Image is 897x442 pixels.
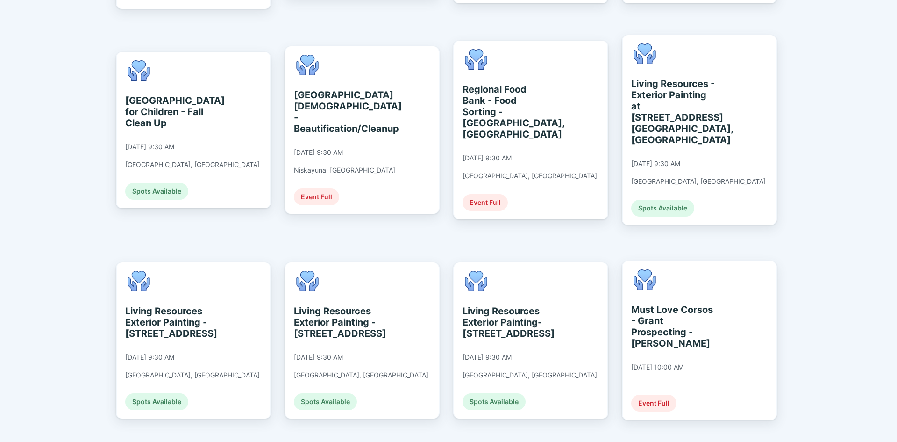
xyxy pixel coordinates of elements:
[125,371,260,379] div: [GEOGRAPHIC_DATA], [GEOGRAPHIC_DATA]
[125,143,174,151] div: [DATE] 9:30 AM
[294,371,428,379] div: [GEOGRAPHIC_DATA], [GEOGRAPHIC_DATA]
[463,194,508,211] div: Event Full
[631,78,717,145] div: Living Resources - Exterior Painting at [STREET_ADDRESS] [GEOGRAPHIC_DATA], [GEOGRAPHIC_DATA]
[294,148,343,157] div: [DATE] 9:30 AM
[125,160,260,169] div: [GEOGRAPHIC_DATA], [GEOGRAPHIC_DATA]
[294,393,357,410] div: Spots Available
[463,154,512,162] div: [DATE] 9:30 AM
[631,177,766,186] div: [GEOGRAPHIC_DATA], [GEOGRAPHIC_DATA]
[463,371,597,379] div: [GEOGRAPHIC_DATA], [GEOGRAPHIC_DATA]
[294,305,379,339] div: Living Resources Exterior Painting - [STREET_ADDRESS]
[631,200,694,217] div: Spots Available
[294,353,343,362] div: [DATE] 9:30 AM
[125,393,188,410] div: Spots Available
[463,172,597,180] div: [GEOGRAPHIC_DATA], [GEOGRAPHIC_DATA]
[125,183,188,200] div: Spots Available
[294,89,379,134] div: [GEOGRAPHIC_DATA][DEMOGRAPHIC_DATA] - Beautification/Cleanup
[631,363,683,371] div: [DATE] 10:00 AM
[463,393,526,410] div: Spots Available
[631,304,717,349] div: Must Love Corsos - Grant Prospecting - [PERSON_NAME]
[631,159,680,168] div: [DATE] 9:30 AM
[294,188,339,205] div: Event Full
[294,166,395,174] div: Niskayuna, [GEOGRAPHIC_DATA]
[463,353,512,362] div: [DATE] 9:30 AM
[631,395,676,412] div: Event Full
[125,353,174,362] div: [DATE] 9:30 AM
[463,84,548,140] div: Regional Food Bank - Food Sorting - [GEOGRAPHIC_DATA], [GEOGRAPHIC_DATA]
[125,305,211,339] div: Living Resources Exterior Painting - [STREET_ADDRESS]
[125,95,211,129] div: [GEOGRAPHIC_DATA] for Children - Fall Clean Up
[463,305,548,339] div: Living Resources Exterior Painting- [STREET_ADDRESS]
